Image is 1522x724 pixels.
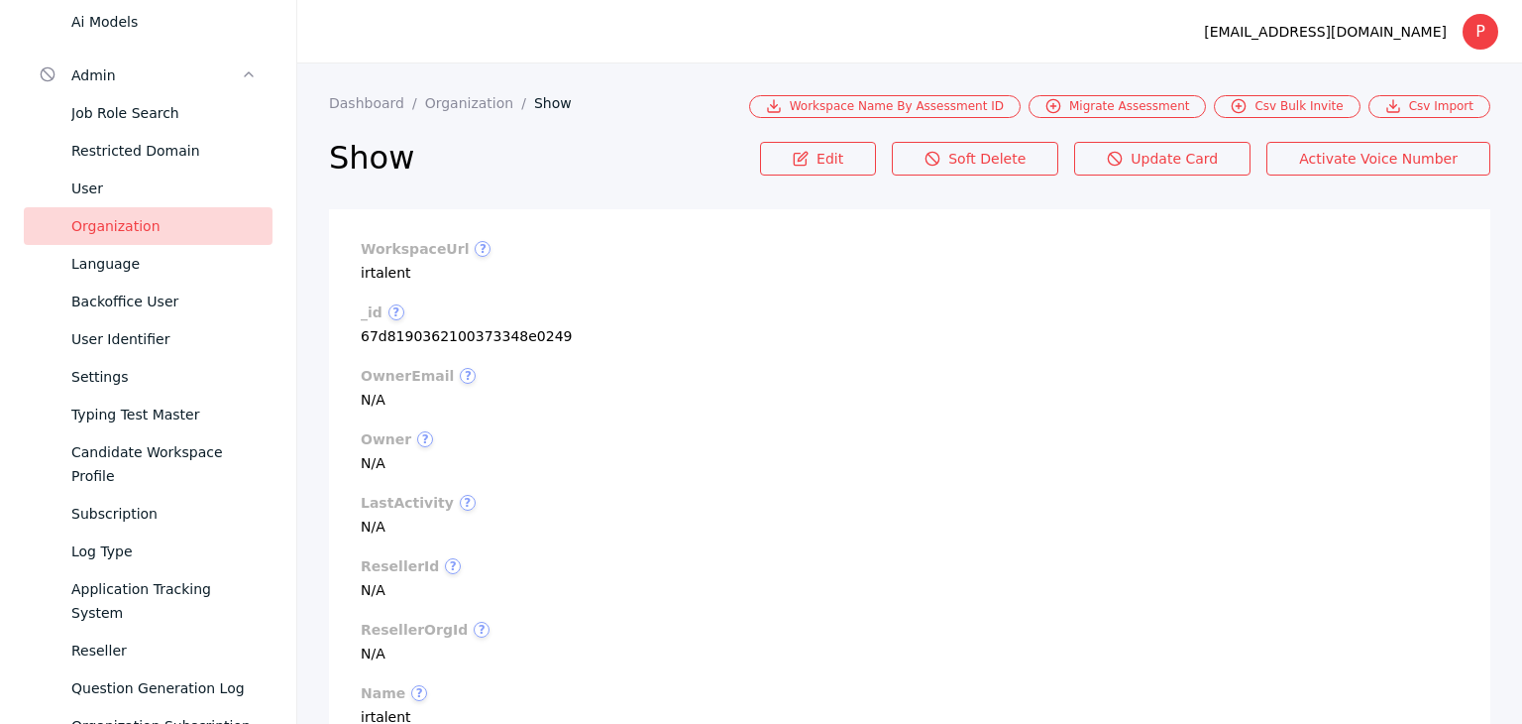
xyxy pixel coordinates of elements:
[71,403,257,426] div: Typing Test Master
[388,304,404,320] span: ?
[460,495,476,511] span: ?
[361,368,1459,408] section: N/A
[892,142,1058,176] a: Soft Delete
[24,495,272,533] a: Subscription
[1029,95,1206,118] a: Migrate Assessment
[24,132,272,170] a: Restricted Domain
[760,142,876,176] a: Edit
[361,304,1459,344] section: 67d8190362100373348e0249
[1204,20,1447,44] div: [EMAIL_ADDRESS][DOMAIN_NAME]
[24,632,272,669] a: Reseller
[361,495,1459,511] label: lastActivity
[1463,14,1498,50] div: P
[24,396,272,433] a: Typing Test Master
[24,3,272,41] a: Ai Models
[71,214,257,238] div: Organization
[71,177,257,200] div: User
[445,558,461,574] span: ?
[24,433,272,495] a: Candidate Workspace Profile
[361,622,1459,662] section: N/A
[1266,142,1490,176] a: Activate Voice Number
[361,368,1459,384] label: ownerEmail
[1074,142,1250,176] a: Update Card
[71,139,257,163] div: Restricted Domain
[24,283,272,320] a: Backoffice User
[361,304,1459,320] label: _id
[361,622,1459,638] label: resellerOrgId
[474,622,489,638] span: ?
[24,533,272,570] a: Log Type
[71,63,241,87] div: Admin
[1368,95,1490,118] a: Csv Import
[749,95,1021,118] a: Workspace Name By Assessment ID
[24,358,272,396] a: Settings
[71,10,257,34] div: Ai Models
[71,101,257,125] div: Job Role Search
[71,502,257,526] div: Subscription
[361,431,1459,471] section: N/A
[361,558,1459,574] label: resellerId
[460,368,476,384] span: ?
[24,170,272,207] a: User
[417,431,433,447] span: ?
[24,669,272,707] a: Question Generation Log
[361,241,1459,257] label: workspaceUrl
[475,241,490,257] span: ?
[361,495,1459,535] section: N/A
[24,245,272,283] a: Language
[24,570,272,632] a: Application Tracking System
[411,685,427,701] span: ?
[71,327,257,351] div: User Identifier
[71,639,257,663] div: Reseller
[71,252,257,276] div: Language
[329,138,760,178] h2: Show
[71,577,257,625] div: Application Tracking System
[71,440,257,488] div: Candidate Workspace Profile
[361,685,1459,701] label: name
[24,320,272,358] a: User Identifier
[1214,95,1359,118] a: Csv Bulk Invite
[71,290,257,313] div: Backoffice User
[24,94,272,132] a: Job Role Search
[71,540,257,563] div: Log Type
[361,431,1459,447] label: owner
[361,558,1459,598] section: N/A
[329,95,425,111] a: Dashboard
[71,676,257,700] div: Question Generation Log
[534,95,588,111] a: Show
[361,241,1459,281] section: irtalent
[425,95,534,111] a: Organization
[24,207,272,245] a: Organization
[71,365,257,389] div: Settings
